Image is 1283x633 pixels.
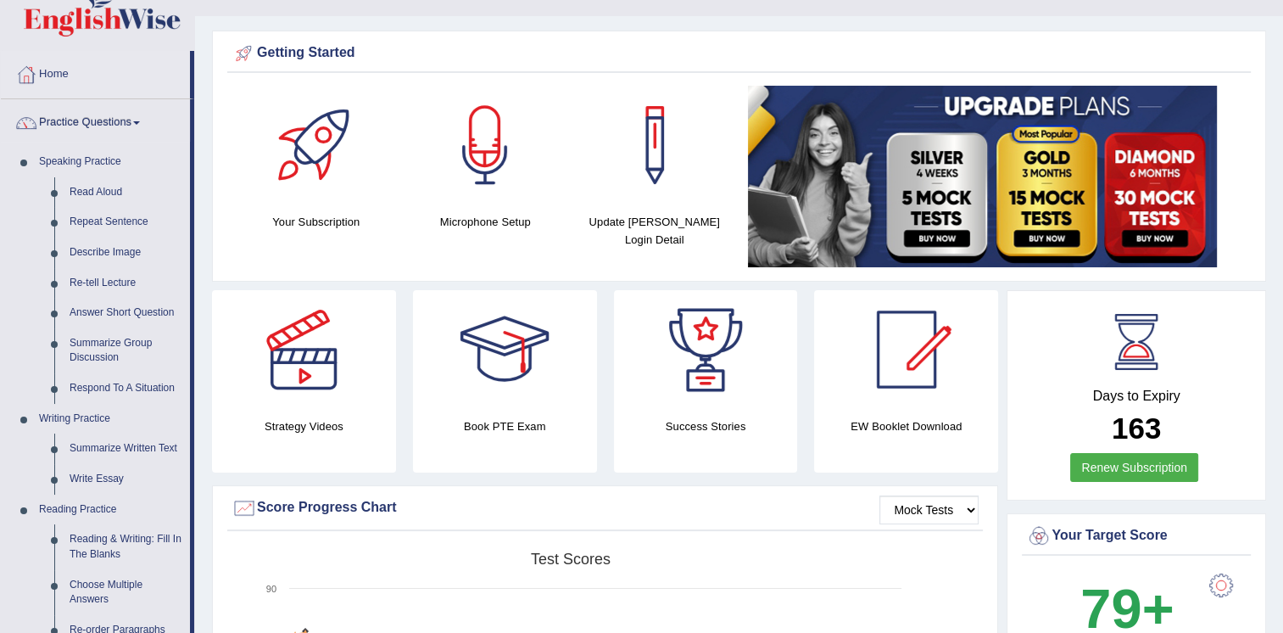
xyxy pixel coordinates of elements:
a: Writing Practice [31,404,190,434]
a: Practice Questions [1,99,190,142]
a: Reading & Writing: Fill In The Blanks [62,524,190,569]
a: Respond To A Situation [62,373,190,404]
a: Reading Practice [31,495,190,525]
tspan: Test scores [531,551,611,568]
div: Score Progress Chart [231,496,979,521]
a: Summarize Written Text [62,434,190,464]
h4: Success Stories [614,417,798,435]
a: Repeat Sentence [62,207,190,238]
a: Describe Image [62,238,190,268]
a: Re-tell Lecture [62,268,190,299]
h4: EW Booklet Download [814,417,998,435]
h4: Microphone Setup [410,213,562,231]
h4: Update [PERSON_NAME] Login Detail [578,213,731,249]
a: Renew Subscription [1070,453,1198,482]
h4: Strategy Videos [212,417,396,435]
div: Getting Started [231,41,1247,66]
div: Your Target Score [1026,524,1247,549]
a: Summarize Group Discussion [62,328,190,373]
b: 163 [1112,412,1161,445]
h4: Your Subscription [240,213,393,231]
a: Home [1,51,190,93]
text: 90 [266,584,276,594]
img: small5.jpg [748,86,1217,267]
a: Write Essay [62,464,190,495]
a: Read Aloud [62,177,190,208]
h4: Days to Expiry [1026,389,1247,404]
h4: Book PTE Exam [413,417,597,435]
a: Answer Short Question [62,298,190,328]
a: Speaking Practice [31,147,190,177]
a: Choose Multiple Answers [62,570,190,615]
